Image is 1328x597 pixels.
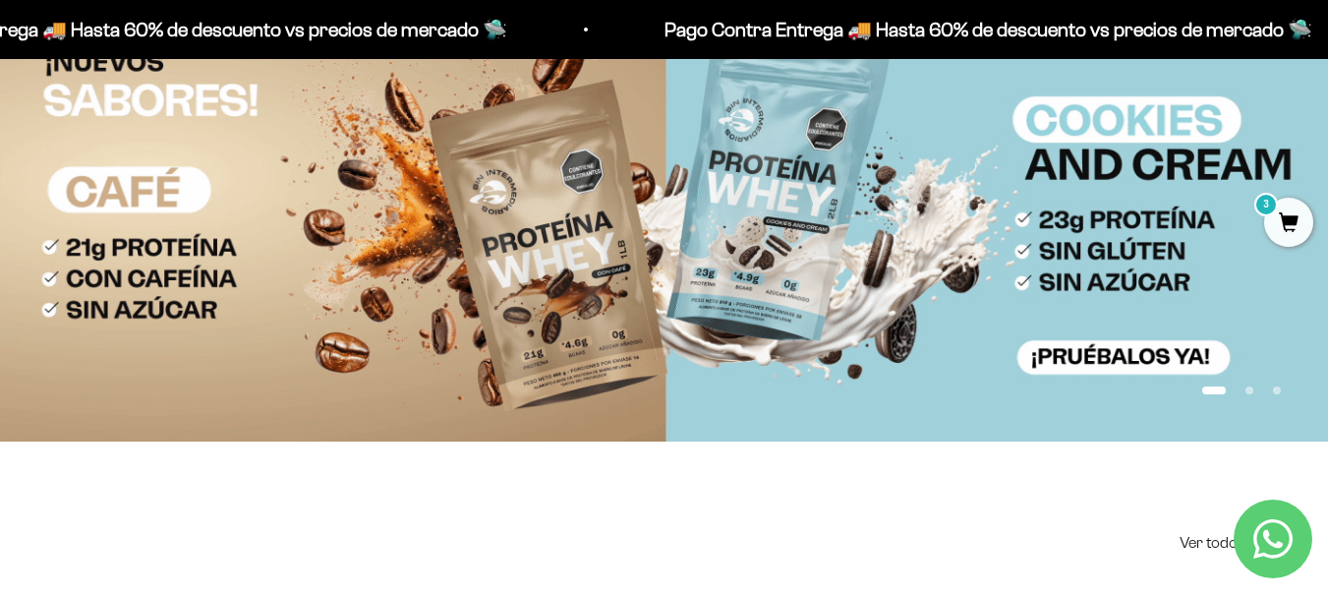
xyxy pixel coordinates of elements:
[1254,193,1278,216] mark: 3
[633,14,1281,45] p: Pago Contra Entrega 🚚 Hasta 60% de descuento vs precios de mercado 🛸
[1180,530,1281,556] a: Ver todos
[1180,530,1245,556] span: Ver todos
[1264,213,1313,235] a: 3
